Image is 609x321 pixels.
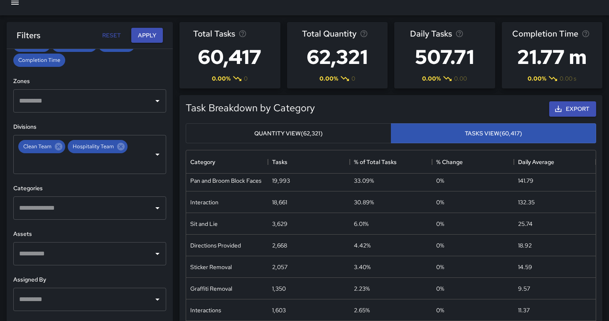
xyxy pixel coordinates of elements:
button: Export [549,101,596,117]
div: 6.01% [354,220,368,228]
div: 4.42% [354,241,371,250]
span: Daily Tasks [410,27,452,40]
div: Sit and Lie [190,220,218,228]
div: 3.40% [354,263,371,271]
h3: 21.77 m [512,40,592,74]
div: Tasks [268,150,350,174]
div: Daily Average [514,150,596,174]
div: % Change [436,150,463,174]
button: Open [152,202,163,214]
div: 3,629 [272,220,287,228]
div: Clean Team [18,140,65,153]
div: 30.89% [354,198,374,206]
span: 0 % [436,306,444,314]
span: 0.00 [454,74,467,83]
span: 0.00 % [422,74,441,83]
span: 0.00 % [212,74,231,83]
div: Sticker Removal [190,263,232,271]
div: 19,993 [272,176,290,185]
div: Tasks [272,150,287,174]
button: Quantity View(62,321) [186,123,391,144]
div: 1,350 [272,284,286,293]
div: % of Total Tasks [350,150,432,174]
div: 33.09% [354,176,374,185]
span: 0 % [436,220,444,228]
div: Category [186,150,268,174]
h3: 507.71 [410,40,479,74]
span: 0 % [436,176,444,185]
div: % of Total Tasks [354,150,397,174]
h3: 60,417 [193,40,266,74]
div: 11.37 [518,306,530,314]
span: 0.00 % [528,74,546,83]
span: 0.00 % [319,74,338,83]
svg: Average number of tasks per day in the selected period, compared to the previous period. [455,29,464,38]
span: 0 % [436,241,444,250]
span: Clean Team [18,142,56,151]
span: 0 % [436,284,444,293]
span: 0.00 s [560,74,576,83]
svg: Total number of tasks in the selected period, compared to the previous period. [238,29,247,38]
button: Open [152,95,163,107]
div: 2.65% [354,306,370,314]
button: Reset [98,28,125,43]
h6: Filters [17,29,40,42]
button: Open [152,248,163,260]
div: 2,668 [272,241,287,250]
div: Daily Average [518,150,554,174]
h6: Assets [13,230,166,239]
div: 14.59 [518,263,532,271]
div: % Change [432,150,514,174]
button: Open [152,294,163,305]
span: 0 [351,74,355,83]
button: Tasks View(60,417) [391,123,597,144]
span: Total Quantity [302,27,356,40]
div: Interactions [190,306,221,314]
h3: 62,321 [302,40,373,74]
div: 132.35 [518,198,535,206]
div: 2.23% [354,284,370,293]
div: Completion Time [13,54,65,67]
div: 1,603 [272,306,286,314]
span: 0 % [436,198,444,206]
button: Apply [131,28,163,43]
div: Pan and Broom Block Faces [190,176,261,185]
span: 0 % [436,263,444,271]
h6: Assigned By [13,275,166,284]
div: 2,057 [272,263,287,271]
svg: Average time taken to complete tasks in the selected period, compared to the previous period. [582,29,590,38]
div: 141.79 [518,176,533,185]
div: 18,661 [272,198,287,206]
div: 18.92 [518,241,532,250]
span: Completion Time [512,27,578,40]
button: Open [152,149,163,160]
span: 0 [244,74,248,83]
span: Hospitality Team [68,142,119,151]
div: Directions Provided [190,241,241,250]
span: Total Tasks [193,27,235,40]
span: Completion Time [13,56,65,64]
h5: Task Breakdown by Category [186,101,315,115]
div: Graffiti Removal [190,284,232,293]
div: 9.57 [518,284,530,293]
div: 25.74 [518,220,533,228]
div: Hospitality Team [68,140,128,153]
h6: Divisions [13,123,166,132]
svg: Total task quantity in the selected period, compared to the previous period. [360,29,368,38]
div: Category [190,150,215,174]
h6: Zones [13,77,166,86]
h6: Categories [13,184,166,193]
div: Interaction [190,198,219,206]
